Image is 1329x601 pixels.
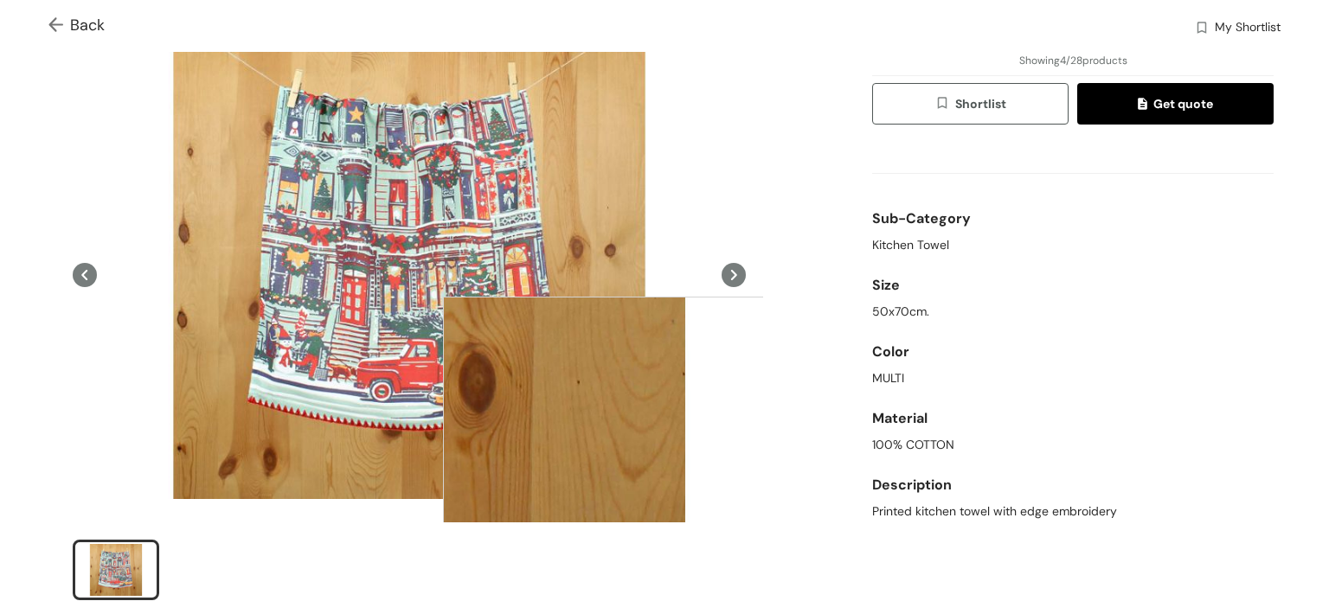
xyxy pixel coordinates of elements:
div: MULTI [872,369,1274,387]
button: wishlistShortlist [872,83,1069,125]
div: Sub-Category [872,201,1274,236]
img: wishlist [1194,20,1210,38]
div: 100% COTTON [872,436,1274,454]
li: slide item 1 [73,540,159,600]
span: My Shortlist [1215,18,1281,39]
span: Back [48,14,105,37]
button: quoteGet quote [1077,83,1274,125]
div: Description [872,468,1274,502]
img: quote [1138,98,1152,113]
div: 50x70cm. [872,303,1274,321]
img: wishlist [934,95,955,114]
div: Size [872,268,1274,303]
span: Shortlist [934,94,1006,114]
div: Kitchen Towel [872,236,1274,254]
span: Showing 4 / 28 products [1019,53,1127,68]
span: Printed kitchen towel with edge embroidery [872,502,1117,521]
span: Get quote [1138,94,1212,113]
div: Material [872,401,1274,436]
img: Go back [48,17,70,35]
div: Color [872,335,1274,369]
